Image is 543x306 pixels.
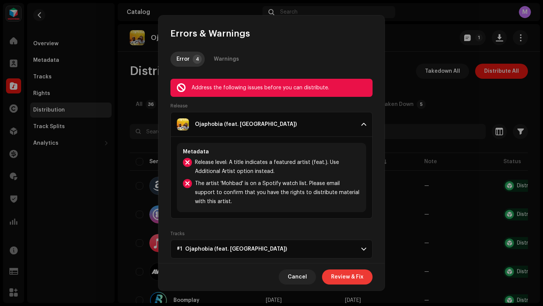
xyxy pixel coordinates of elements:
[195,121,297,127] div: Ojaphobia (feat. [GEOGRAPHIC_DATA])
[170,240,373,259] p-accordion-header: #1 Ojaphobia (feat. [GEOGRAPHIC_DATA])
[279,269,316,285] button: Cancel
[214,52,239,67] div: Warnings
[177,118,189,130] img: f35c7b17-64d8-4a91-b16f-103e9e6227f8
[170,103,187,109] label: Release
[170,137,373,219] p-accordion-content: Ojaphobia (feat. [GEOGRAPHIC_DATA])
[183,149,360,155] div: Metadata
[331,269,364,285] span: Review & Fix
[192,83,367,92] div: Address the following issues before you can distribute.
[288,269,307,285] span: Cancel
[193,55,202,64] p-badge: 4
[170,112,373,137] p-accordion-header: Ojaphobia (feat. [GEOGRAPHIC_DATA])
[170,28,250,40] span: Errors & Warnings
[170,231,184,237] label: Tracks
[177,246,287,252] span: #1 Ojaphobia (feat. [GEOGRAPHIC_DATA])
[322,269,373,285] button: Review & Fix
[176,52,190,67] div: Error
[195,158,360,176] span: Release level: A title indicates a featured artist (feat.). Use Additional Artist option instead.
[195,179,360,206] span: The artist 'Mohbad' is on a Spotify watch list. Please email support to confirm that you have the...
